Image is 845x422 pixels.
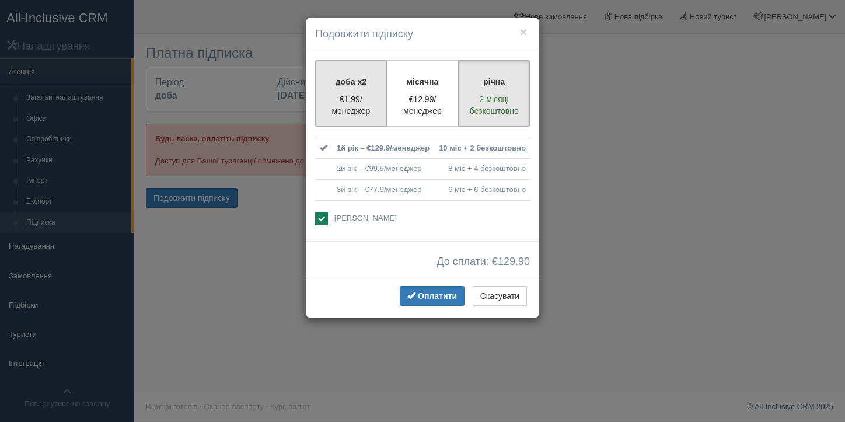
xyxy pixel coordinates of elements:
p: доба x2 [323,76,379,88]
p: місячна [394,76,451,88]
h4: Подовжити підписку [315,27,530,42]
span: Оплатити [418,291,457,301]
td: 2й рік – €99.9/менеджер [332,159,434,180]
p: річна [466,76,522,88]
td: 8 міс + 4 безкоштовно [434,159,530,180]
p: 2 місяці безкоштовно [466,93,522,117]
button: Скасувати [473,286,527,306]
button: × [520,26,527,38]
span: 129.90 [498,256,530,267]
span: До сплати: € [437,256,530,268]
td: 10 міс + 2 безкоштовно [434,138,530,159]
span: [PERSON_NAME] [334,214,397,222]
td: 6 міс + 6 безкоштовно [434,179,530,200]
p: €12.99/менеджер [394,93,451,117]
button: Оплатити [400,286,465,306]
td: 1й рік – €129.9/менеджер [332,138,434,159]
p: €1.99/менеджер [323,93,379,117]
td: 3й рік – €77.9/менеджер [332,179,434,200]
